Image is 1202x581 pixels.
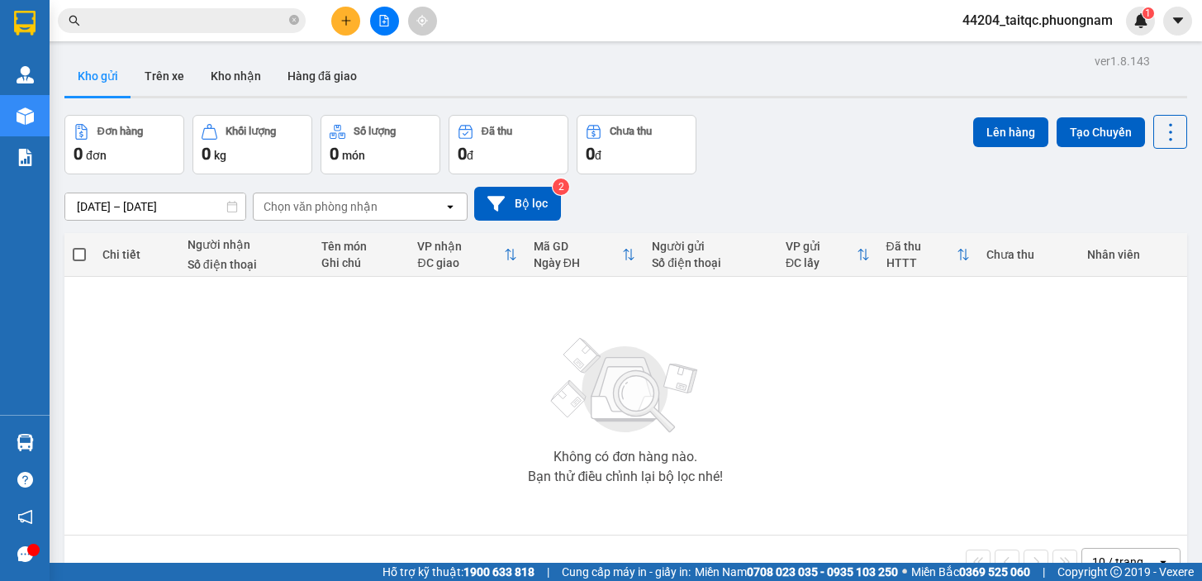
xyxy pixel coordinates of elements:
[197,56,274,96] button: Kho nhận
[86,149,107,162] span: đơn
[409,233,525,277] th: Toggle SortBy
[911,563,1030,581] span: Miền Bắc
[786,256,857,269] div: ĐC lấy
[14,11,36,36] img: logo-vxr
[949,10,1126,31] span: 44204_taitqc.phuongnam
[528,470,723,483] div: Bạn thử điều chỉnh lại bộ lọc nhé!
[188,258,305,271] div: Số điện thoại
[652,240,769,253] div: Người gửi
[534,240,623,253] div: Mã GD
[458,144,467,164] span: 0
[1163,7,1192,36] button: caret-down
[1110,566,1122,578] span: copyright
[553,179,569,195] sup: 2
[886,240,957,253] div: Đã thu
[289,13,299,29] span: close-circle
[131,56,197,96] button: Trên xe
[91,12,286,30] input: Tìm tên, số ĐT hoặc mã đơn
[652,256,769,269] div: Số điện thoại
[331,7,360,36] button: plus
[1092,554,1143,570] div: 10 / trang
[449,115,568,174] button: Đã thu0đ
[547,563,549,581] span: |
[408,7,437,36] button: aim
[64,56,131,96] button: Kho gửi
[973,117,1048,147] button: Lên hàng
[17,472,33,488] span: question-circle
[959,565,1030,579] strong: 0369 525 060
[342,149,365,162] span: món
[188,238,305,251] div: Người nhận
[17,149,34,166] img: solution-icon
[786,240,857,253] div: VP gửi
[202,144,211,164] span: 0
[1143,7,1154,19] sup: 1
[534,256,623,269] div: Ngày ĐH
[562,563,691,581] span: Cung cấp máy in - giấy in:
[17,546,33,562] span: message
[69,15,80,26] span: search
[525,233,644,277] th: Toggle SortBy
[886,256,957,269] div: HTTT
[595,149,601,162] span: đ
[777,233,878,277] th: Toggle SortBy
[264,198,378,215] div: Chọn văn phòng nhận
[289,15,299,25] span: close-circle
[474,187,561,221] button: Bộ lọc
[340,15,352,26] span: plus
[17,434,34,451] img: warehouse-icon
[1043,563,1045,581] span: |
[65,193,245,220] input: Select a date range.
[382,563,534,581] span: Hỗ trợ kỹ thuật:
[97,126,143,137] div: Đơn hàng
[417,240,503,253] div: VP nhận
[102,248,171,261] div: Chi tiết
[321,115,440,174] button: Số lượng0món
[577,115,696,174] button: Chưa thu0đ
[1171,13,1185,28] span: caret-down
[695,563,898,581] span: Miền Nam
[610,126,652,137] div: Chưa thu
[214,149,226,162] span: kg
[321,240,401,253] div: Tên món
[354,126,396,137] div: Số lượng
[321,256,401,269] div: Ghi chú
[17,66,34,83] img: warehouse-icon
[482,126,512,137] div: Đã thu
[416,15,428,26] span: aim
[274,56,370,96] button: Hàng đã giao
[370,7,399,36] button: file-add
[17,509,33,525] span: notification
[543,328,708,444] img: svg+xml;base64,PHN2ZyBjbGFzcz0ibGlzdC1wbHVnX19zdmciIHhtbG5zPSJodHRwOi8vd3d3LnczLm9yZy8yMDAwL3N2Zy...
[586,144,595,164] span: 0
[17,107,34,125] img: warehouse-icon
[192,115,312,174] button: Khối lượng0kg
[444,200,457,213] svg: open
[226,126,276,137] div: Khối lượng
[986,248,1071,261] div: Chưa thu
[1057,117,1145,147] button: Tạo Chuyến
[1133,13,1148,28] img: icon-new-feature
[902,569,907,575] span: ⚪️
[1087,248,1179,261] div: Nhân viên
[330,144,339,164] span: 0
[74,144,83,164] span: 0
[417,256,503,269] div: ĐC giao
[878,233,979,277] th: Toggle SortBy
[463,565,534,579] strong: 1900 633 818
[64,115,184,174] button: Đơn hàng0đơn
[1157,555,1170,569] svg: open
[747,565,898,579] strong: 0708 023 035 - 0935 103 250
[553,450,697,464] div: Không có đơn hàng nào.
[1145,7,1151,19] span: 1
[1095,52,1150,70] div: ver 1.8.143
[467,149,473,162] span: đ
[378,15,390,26] span: file-add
